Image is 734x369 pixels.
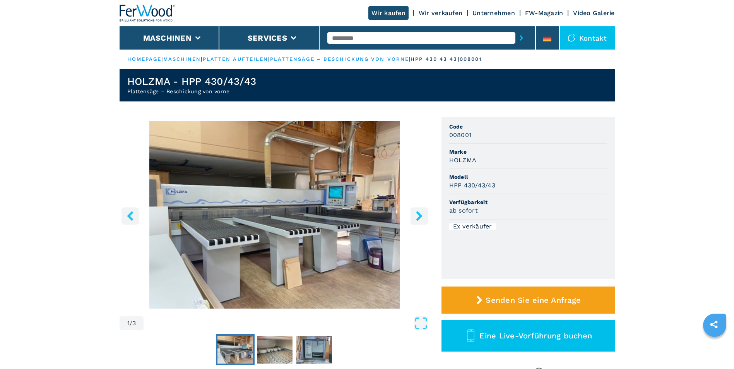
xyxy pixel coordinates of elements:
img: Ferwood [120,5,175,22]
button: left-button [121,207,139,225]
button: right-button [411,207,428,225]
h3: ab sofort [449,206,478,215]
a: Video Galerie [573,9,614,17]
a: platten aufteilen [203,56,269,62]
img: 594e066899130da99cb875340fc1530b [296,336,332,364]
a: FW-Magazin [525,9,563,17]
span: Code [449,123,607,130]
a: sharethis [704,315,724,334]
img: 0a229089df893b1ac63945236a3edbdc [217,336,253,364]
button: Eine Live-Vorführung buchen [441,320,615,352]
span: | [409,56,411,62]
a: maschinen [163,56,201,62]
span: Eine Live-Vorführung buchen [479,331,592,340]
span: Modell [449,173,607,181]
h1: HOLZMA - HPP 430/43/43 [127,75,257,88]
button: submit-button [515,29,527,47]
img: ab08afbbc453937040b6e100dba6800c [257,336,293,364]
span: Verfügbarkeit [449,198,607,206]
span: Senden Sie eine Anfrage [486,295,581,305]
a: plattensäge – beschickung von vorne [270,56,409,62]
span: | [161,56,163,62]
h3: 008001 [449,130,472,139]
a: Wir kaufen [368,6,409,20]
a: Unternehmen [472,9,515,17]
span: 1 [127,320,130,326]
img: Kontakt [568,34,575,42]
a: HOMEPAGE [127,56,162,62]
button: Maschinen [143,33,192,43]
h2: Plattensäge – Beschickung von vorne [127,88,257,95]
span: | [268,56,270,62]
div: Kontakt [560,26,615,50]
div: Go to Slide 1 [120,121,430,309]
img: Plattensäge – Beschickung von vorne HOLZMA HPP 430/43/43 [120,121,430,309]
button: Go to Slide 3 [295,334,334,365]
span: 3 [132,320,136,326]
p: hpp 430 43 43 | [411,56,459,63]
button: Senden Sie eine Anfrage [441,287,615,314]
h3: HPP 430/43/43 [449,181,495,190]
span: | [201,56,202,62]
span: Marke [449,148,607,156]
p: 008001 [460,56,482,63]
button: Services [248,33,287,43]
a: Wir verkaufen [419,9,462,17]
button: Go to Slide 2 [255,334,294,365]
span: / [130,320,132,326]
nav: Thumbnail Navigation [120,334,430,365]
h3: HOLZMA [449,156,477,165]
button: Go to Slide 1 [216,334,255,365]
button: Open Fullscreen [145,316,428,330]
div: Ex verkäufer [449,223,496,230]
